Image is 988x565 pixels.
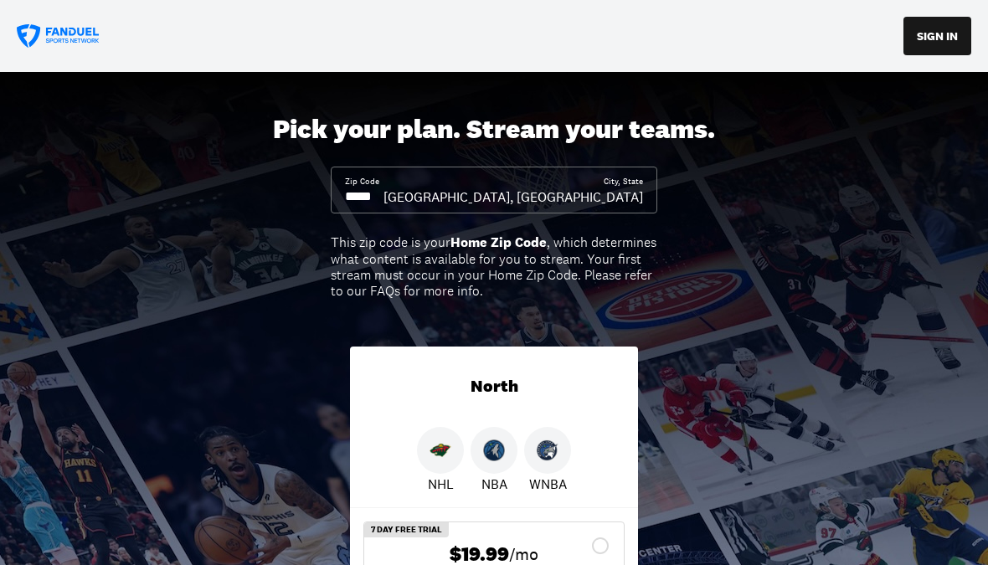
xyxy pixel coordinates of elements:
[273,114,715,146] div: Pick your plan. Stream your teams.
[529,474,567,494] p: WNBA
[537,439,558,461] img: Lynx
[383,187,643,206] div: [GEOGRAPHIC_DATA], [GEOGRAPHIC_DATA]
[345,176,379,187] div: Zip Code
[331,234,657,299] div: This zip code is your , which determines what content is available for you to stream. Your first ...
[430,439,451,461] img: Wild
[450,234,547,251] b: Home Zip Code
[364,522,449,537] div: 7 Day Free Trial
[481,474,507,494] p: NBA
[483,439,505,461] img: Timberwolves
[903,17,971,55] button: SIGN IN
[428,474,454,494] p: NHL
[350,347,638,427] div: North
[604,176,643,187] div: City, State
